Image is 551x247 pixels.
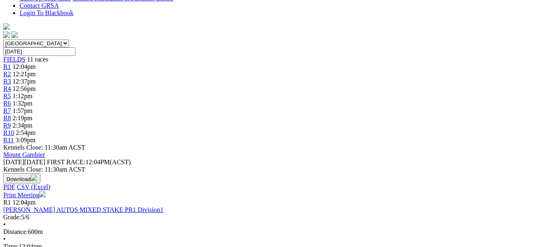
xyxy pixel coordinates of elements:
span: Distance: [3,228,28,235]
a: Contact GRSA [20,2,59,9]
div: Download [3,183,548,191]
a: R9 [3,122,11,129]
span: 2:54pm [16,129,36,136]
span: 12:37pm [13,78,36,85]
span: 3:09pm [15,137,35,143]
span: 2:19pm [13,115,33,121]
a: R8 [3,115,11,121]
div: 5/6 [3,214,548,221]
div: Kennels Close: 11:30am ACST [3,166,548,173]
div: 600m [3,228,548,236]
span: Kennels Close: 11:30am ACST [3,144,85,151]
a: R3 [3,78,11,85]
a: R4 [3,85,11,92]
span: 12:04pm [13,199,36,206]
img: facebook.svg [3,31,10,38]
a: R6 [3,100,11,107]
a: R10 [3,129,14,136]
a: R5 [3,93,11,99]
button: Download [3,173,40,183]
span: 12:04pm [13,63,36,70]
span: 1:57pm [13,107,33,114]
span: Grade: [3,214,21,221]
a: FIELDS [3,56,25,63]
span: 2:34pm [13,122,33,129]
a: Login To Blackbook [20,9,73,16]
span: [DATE] [3,159,24,165]
span: 12:21pm [13,71,36,77]
a: R11 [3,137,14,143]
img: download.svg [31,174,37,181]
span: 1:12pm [13,93,33,99]
span: [DATE] [3,159,45,165]
span: 1:32pm [13,100,33,107]
a: [PERSON_NAME] AUTOS MIXED STAKE PR1 Division1 [3,206,164,213]
span: FIRST RACE: [47,159,85,165]
span: 11 races [27,56,48,63]
img: twitter.svg [11,31,18,38]
a: Print Meeting [3,192,46,198]
span: 12:56pm [13,85,36,92]
img: printer.svg [39,191,46,197]
a: R1 [3,63,11,70]
input: Select date [3,47,75,56]
a: R7 [3,107,11,114]
span: • [3,236,6,243]
a: PDF [3,183,15,190]
span: R1 [3,199,11,206]
span: 12:04PM(ACST) [47,159,131,165]
a: R2 [3,71,11,77]
span: • [3,221,6,228]
a: CSV (Excel) [17,183,50,190]
a: Mount Gambier [3,151,45,158]
img: logo-grsa-white.png [3,23,10,30]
